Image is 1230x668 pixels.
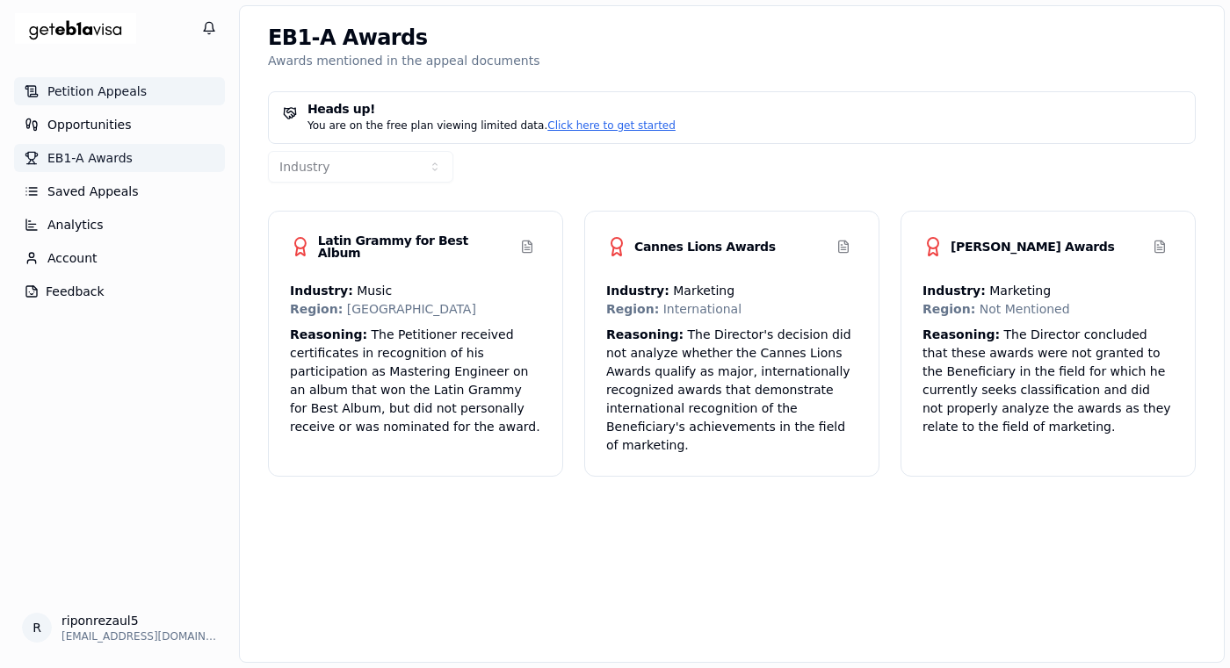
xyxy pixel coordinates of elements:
[283,119,1181,133] div: You are on the free plan viewing limited data.
[61,612,218,629] span: riponrezaul5
[47,183,138,200] span: Saved Appeals
[47,149,133,167] span: EB1-A Awards
[268,91,1196,144] a: Heads up!You are on the free plan viewing limited data.Click here to get started
[283,103,1181,115] h5: Heads up!
[14,144,225,172] a: EB1-A Awards
[290,300,541,319] p: [GEOGRAPHIC_DATA]
[606,327,684,341] strong: Reasoning:
[290,284,353,298] strong: Industry:
[606,282,857,300] p: Marketing
[922,302,975,316] strong: Region:
[33,619,41,637] span: r
[14,111,225,139] a: Opportunities
[47,216,104,233] span: Analytics
[922,282,1174,300] p: Marketing
[47,83,147,100] span: Petition Appeals
[290,234,513,259] h3: Latin Grammy for Best Album
[14,6,137,51] img: geteb1avisa logo
[922,327,1000,341] strong: Reasoning:
[290,282,541,300] p: Music
[922,284,986,298] strong: Industry:
[606,302,659,316] strong: Region:
[14,6,137,51] a: Home Page
[606,300,857,319] p: International
[14,77,225,105] a: Petition Appeals
[922,326,1174,436] p: The Director concluded that these awards were not granted to the Beneficiary in the field for whi...
[47,249,98,267] span: Account
[547,119,676,132] a: Click here to get started
[14,277,225,305] button: Feedback
[14,605,225,650] button: Open your profile menu
[61,629,218,643] span: [EMAIL_ADDRESS][DOMAIN_NAME]
[922,300,1174,319] p: Not Mentioned
[14,211,225,239] a: Analytics
[14,177,225,205] a: Saved Appeals
[606,326,857,455] p: The Director's decision did not analyze whether the Cannes Lions Awards qualify as major, interna...
[268,52,540,70] p: Awards mentioned in the appeal documents
[606,236,776,257] h3: Cannes Lions Awards
[14,244,225,272] a: Account
[268,24,540,52] h2: EB1-A Awards
[922,236,1115,257] h3: [PERSON_NAME] Awards
[290,327,367,341] strong: Reasoning:
[606,284,669,298] strong: Industry:
[290,302,343,316] strong: Region:
[290,326,541,436] p: The Petitioner received certificates in recognition of his participation as Mastering Engineer on...
[47,116,132,133] span: Opportunities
